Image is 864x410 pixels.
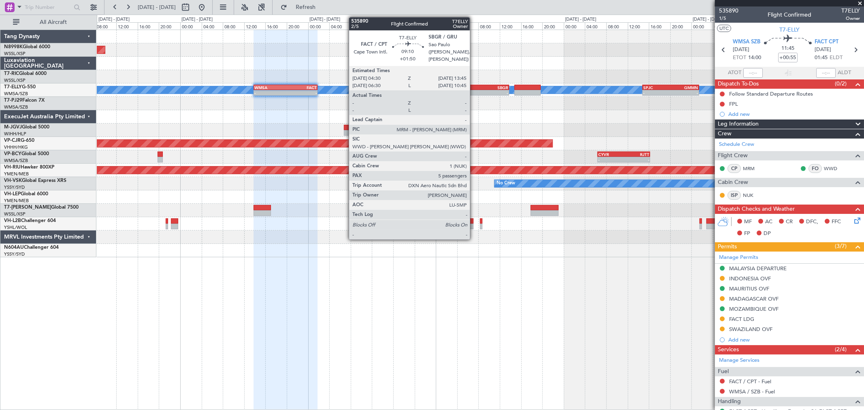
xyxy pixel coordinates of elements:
a: FACT / CPT - Fuel [729,378,771,385]
a: VH-L2BChallenger 604 [4,218,56,223]
div: SPJC [643,85,671,90]
span: ELDT [830,54,843,62]
span: Leg Information [718,120,759,129]
a: YSSY/SYD [4,184,25,190]
div: 00:00 [308,22,330,30]
span: (3/7) [835,242,847,250]
div: MADAGASCAR OVF [729,295,779,302]
div: [DATE] - [DATE] [98,16,130,23]
a: T7-[PERSON_NAME]Global 7500 [4,205,79,210]
a: VH-RIUHawker 800XP [4,165,54,170]
div: FACT [286,85,317,90]
span: Cabin Crew [718,178,748,187]
span: T7-RIC [4,71,19,76]
button: All Aircraft [9,16,88,29]
span: Services [718,345,739,354]
span: 535890 [719,6,738,15]
span: ATOT [728,69,741,77]
div: 00:00 [691,22,713,30]
div: 16:00 [138,22,159,30]
span: [DATE] [815,46,831,54]
a: YMEN/MEB [4,198,29,204]
div: CP [727,164,741,173]
span: DP [764,230,771,238]
span: FFC [832,218,841,226]
span: (2/4) [835,345,847,354]
span: Dispatch To-Dos [718,79,759,89]
span: Fuel [718,367,729,376]
a: WSSL/XSP [4,51,26,57]
span: VH-L2B [4,218,21,223]
span: Handling [718,397,741,406]
span: T7-ELLY [779,26,800,34]
a: Manage Permits [719,254,758,262]
a: N604AUChallenger 604 [4,245,59,250]
div: 08:00 [606,22,628,30]
div: 16:00 [265,22,287,30]
div: ISP [727,191,741,200]
div: 04:00 [713,22,734,30]
div: RJTT [624,152,649,157]
div: - [671,90,698,95]
button: UTC [717,25,731,32]
span: [DATE] [733,46,749,54]
div: 16:00 [393,22,415,30]
div: MALAYSIA DEPARTURE [729,265,787,272]
span: M-JGVJ [4,125,22,130]
div: 00:00 [180,22,202,30]
div: 20:00 [415,22,436,30]
div: [DATE] - [DATE] [309,16,341,23]
span: Dispatch Checks and Weather [718,205,795,214]
div: [DATE] - [DATE] [437,16,468,23]
input: Trip Number [25,1,71,13]
span: 1/5 [719,15,738,22]
span: VH-LEP [4,192,21,196]
div: - [624,157,649,162]
span: T7ELLY [841,6,860,15]
div: - [286,90,317,95]
div: FACT [460,85,484,90]
span: VH-VSK [4,178,22,183]
a: WSSL/XSP [4,77,26,83]
div: Add new [728,336,860,343]
span: WMSA SZB [733,38,760,46]
span: T7-PJ29 [4,98,22,103]
span: DFC, [806,218,818,226]
div: FO [809,164,822,173]
div: Add new [728,111,860,117]
div: SBGR [484,85,508,90]
span: Refresh [289,4,323,10]
div: - [484,90,508,95]
a: VP-CJRG-650 [4,138,34,143]
button: Refresh [277,1,325,14]
a: NUK [743,192,761,199]
div: MOZAMBIQUE OVF [729,305,779,312]
div: [DATE] - [DATE] [693,16,724,23]
a: Manage Services [719,357,759,365]
div: [DATE] - [DATE] [181,16,213,23]
a: WMSA/SZB [4,158,28,164]
div: - [598,157,624,162]
div: SWAZILAND OVF [729,326,772,333]
span: [DATE] - [DATE] [138,4,176,11]
div: INDONESIA OVF [729,275,771,282]
div: - [643,90,671,95]
div: No Crew [497,177,515,190]
div: [DATE] - [DATE] [565,16,596,23]
span: CR [786,218,793,226]
div: 04:00 [585,22,606,30]
div: 08:00 [478,22,500,30]
a: VH-LEPGlobal 6000 [4,192,48,196]
a: M-JGVJGlobal 5000 [4,125,49,130]
div: 08:00 [95,22,117,30]
span: VH-RIU [4,165,21,170]
div: Flight Confirmed [768,11,811,19]
a: WIHH/HLP [4,131,26,137]
span: T7-[PERSON_NAME] [4,205,51,210]
div: CYVR [598,152,624,157]
a: MRM [743,165,761,172]
div: 04:00 [202,22,223,30]
a: Schedule Crew [719,141,754,149]
span: N604AU [4,245,24,250]
input: --:-- [743,68,763,78]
